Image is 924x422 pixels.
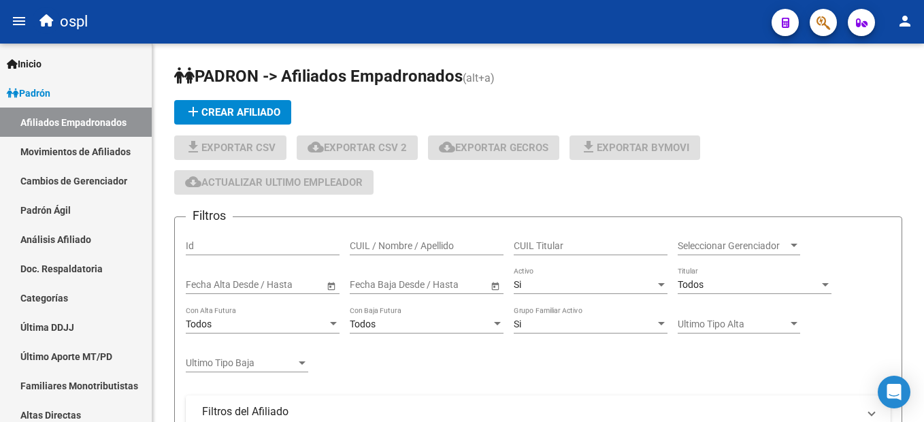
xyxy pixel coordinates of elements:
[411,279,478,291] input: Fecha fin
[897,13,913,29] mat-icon: person
[570,135,700,160] button: Exportar Bymovi
[580,142,689,154] span: Exportar Bymovi
[60,7,88,37] span: ospl
[514,319,521,329] span: Si
[439,139,455,155] mat-icon: cloud_download
[350,279,399,291] input: Fecha inicio
[678,319,788,330] span: Ultimo Tipo Alta
[186,357,296,369] span: Ultimo Tipo Baja
[11,13,27,29] mat-icon: menu
[202,404,858,419] mat-panel-title: Filtros del Afiliado
[186,206,233,225] h3: Filtros
[7,56,42,71] span: Inicio
[678,240,788,252] span: Seleccionar Gerenciador
[185,103,201,120] mat-icon: add
[7,86,50,101] span: Padrón
[174,67,463,86] span: PADRON -> Afiliados Empadronados
[350,319,376,329] span: Todos
[878,376,910,408] div: Open Intercom Messenger
[186,319,212,329] span: Todos
[439,142,548,154] span: Exportar GECROS
[678,279,704,290] span: Todos
[185,176,363,189] span: Actualizar ultimo Empleador
[185,106,280,118] span: Crear Afiliado
[488,278,502,293] button: Open calendar
[174,135,286,160] button: Exportar CSV
[185,142,276,154] span: Exportar CSV
[247,279,314,291] input: Fecha fin
[174,100,291,125] button: Crear Afiliado
[580,139,597,155] mat-icon: file_download
[514,279,521,290] span: Si
[297,135,418,160] button: Exportar CSV 2
[428,135,559,160] button: Exportar GECROS
[174,170,374,195] button: Actualizar ultimo Empleador
[308,142,407,154] span: Exportar CSV 2
[324,278,338,293] button: Open calendar
[185,174,201,190] mat-icon: cloud_download
[186,279,235,291] input: Fecha inicio
[185,139,201,155] mat-icon: file_download
[463,71,495,84] span: (alt+a)
[308,139,324,155] mat-icon: cloud_download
